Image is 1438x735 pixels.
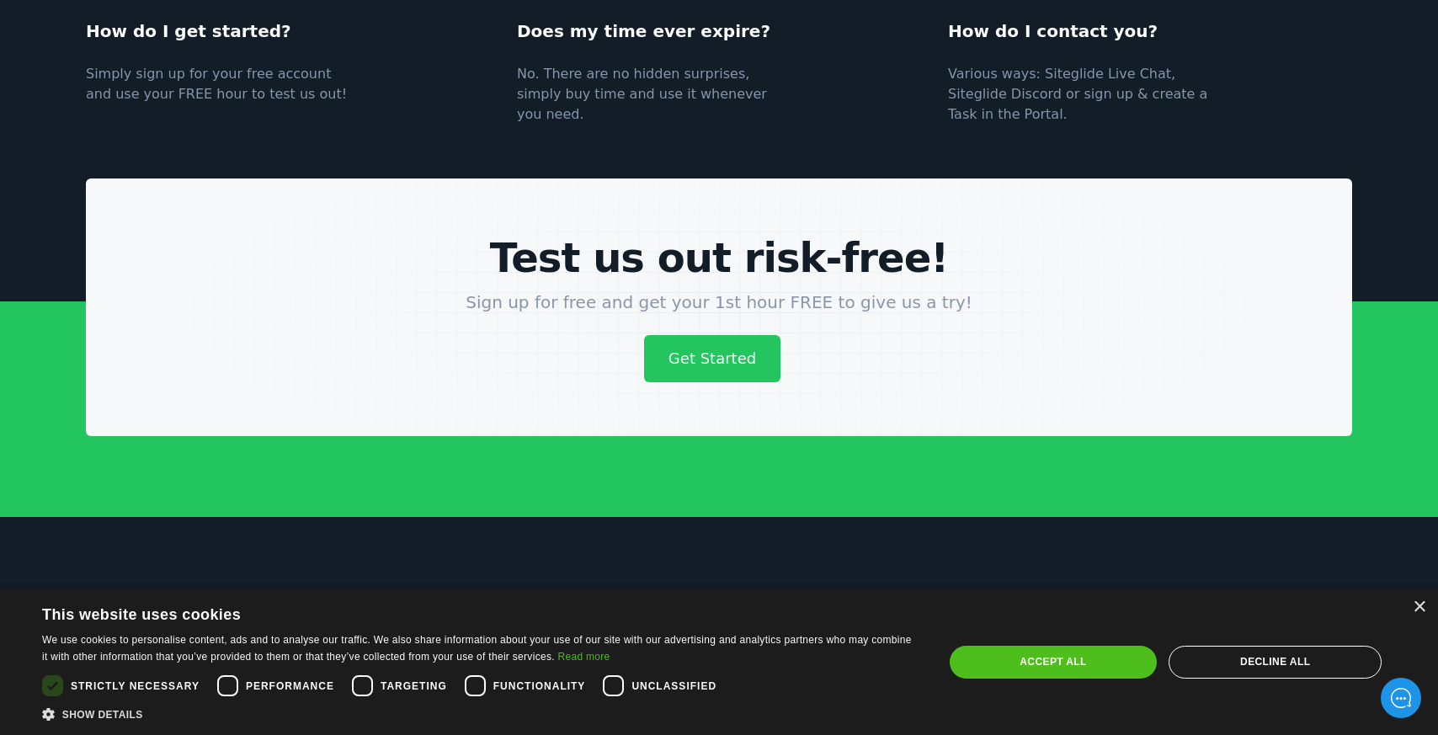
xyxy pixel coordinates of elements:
span: Show details [62,709,143,721]
div: This website uses cookies [42,599,875,625]
button: New conversation [26,190,311,224]
h1: Hello there! [25,103,312,130]
div: Decline all [1169,646,1382,678]
a: Get Started [644,335,780,382]
h2: How can we help? [25,133,312,160]
span: Strictly necessary [71,679,200,694]
img: Company Logo [25,27,123,54]
h3: Test us out risk-free! [466,232,972,283]
a: Read more, opens a new window [557,651,610,663]
p: Sign up for free and get your 1st hour FREE to give us a try! [466,290,972,315]
h3: Does my time ever expire? [517,19,786,44]
span: Functionality [493,679,586,694]
span: Targeting [381,679,447,694]
div: Show details [42,706,917,722]
span: Performance [246,679,334,694]
h3: How do I contact you? [948,19,1217,44]
span: Unclassified [631,679,716,694]
p: Various ways: Siteglide Live Chat, Siteglide Discord or sign up & create a Task in the Portal. [948,64,1217,125]
iframe: gist-messenger-bubble-iframe [1381,678,1421,718]
p: Simply sign up for your free account and use your FREE hour to test us out! [86,64,355,104]
div: Close [1413,601,1425,614]
span: We use cookies to personalise content, ads and to analyse our traffic. We also share information ... [42,634,912,663]
div: Accept all [950,646,1158,678]
span: New conversation [109,200,202,214]
p: No. There are no hidden surprises, simply buy time and use it whenever you need. [517,64,786,125]
h3: How do I get started? [86,19,355,44]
